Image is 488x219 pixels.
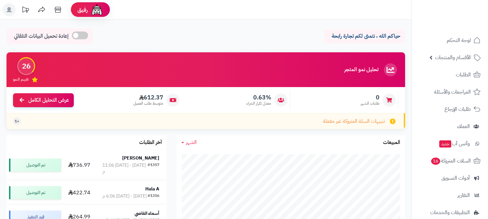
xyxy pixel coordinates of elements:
[9,159,61,172] div: تم التوصيل
[416,84,484,100] a: المراجعات والأسئلة
[383,140,400,146] h3: المبيعات
[181,139,197,146] a: الشهر
[246,101,271,106] span: معدل تكرار الشراء
[457,122,470,131] span: العملاء
[434,87,471,97] span: المراجعات والأسئلة
[442,174,470,183] span: أدوات التسويق
[456,70,471,79] span: الطلبات
[416,32,484,48] a: لوحة التحكم
[9,186,61,199] div: تم التوصيل
[329,32,400,40] p: حياكم الله ، نتمنى لكم تجارة رابحة
[430,208,470,217] span: التطبيقات والخدمات
[435,53,471,62] span: الأقسام والمنتجات
[133,101,163,106] span: متوسط طلب العميل
[439,140,451,148] span: جديد
[344,67,378,73] h3: تحليل نمو المتجر
[90,3,103,16] img: ai-face.png
[444,105,471,114] span: طلبات الإرجاع
[439,139,470,148] span: وآتس آب
[444,5,482,19] img: logo-2.png
[186,138,197,146] span: الشهر
[430,156,471,165] span: السلات المتروكة
[17,3,33,18] a: تحديثات المنصة
[15,119,19,124] span: +1
[416,119,484,134] a: العملاء
[102,193,147,200] div: [DATE] - [DATE] 6:06 م
[139,140,162,146] h3: آخر الطلبات
[145,186,159,192] strong: Hala A
[323,118,385,125] span: تنبيهات السلة المتروكة غير مفعلة
[102,162,148,175] div: [DATE] - [DATE] 11:06 م
[416,187,484,203] a: التقارير
[416,101,484,117] a: طلبات الإرجاع
[416,170,484,186] a: أدوات التسويق
[64,150,95,180] td: 736.97
[13,77,29,82] span: تقييم النمو
[361,94,379,101] span: 0
[64,181,95,205] td: 422.74
[416,136,484,151] a: وآتس آبجديد
[416,153,484,169] a: السلات المتروكة16
[135,210,159,217] strong: أسماء القاضي
[14,32,69,40] span: إعادة تحميل البيانات التلقائي
[457,191,470,200] span: التقارير
[416,67,484,83] a: الطلبات
[148,193,159,200] div: #1316
[28,97,69,104] span: عرض التحليل الكامل
[133,94,163,101] span: 612.37
[361,101,379,106] span: طلبات الشهر
[447,36,471,45] span: لوحة التحكم
[13,93,74,107] a: عرض التحليل الكامل
[77,6,88,14] span: رفيق
[246,94,271,101] span: 0.63%
[148,162,159,175] div: #1317
[431,157,441,165] span: 16
[122,155,159,161] strong: [PERSON_NAME]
